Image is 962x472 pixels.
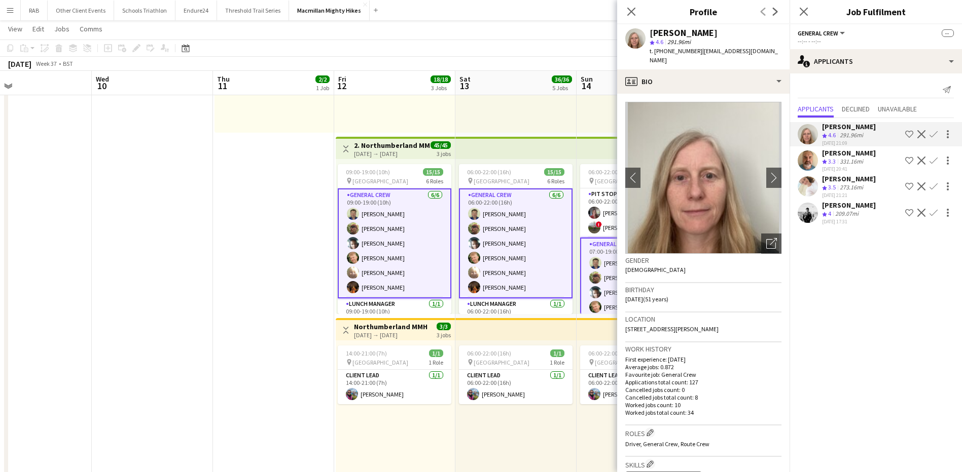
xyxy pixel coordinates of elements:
span: [DATE] (51 years) [625,295,668,303]
span: [GEOGRAPHIC_DATA] [595,177,651,185]
app-job-card: 09:00-19:00 (10h)15/15 [GEOGRAPHIC_DATA]6 RolesGeneral Crew6/609:00-19:00 (10h)[PERSON_NAME][PERS... [338,164,451,314]
app-job-card: 06:00-22:00 (16h)15/15 [GEOGRAPHIC_DATA]6 RolesPit Stop Manager2/206:00-22:00 (16h)[PERSON_NAME]!... [580,164,694,314]
a: Edit [28,22,48,35]
span: | [EMAIL_ADDRESS][DOMAIN_NAME] [650,47,778,64]
app-job-card: 06:00-22:00 (16h)15/15 [GEOGRAPHIC_DATA]6 RolesGeneral Crew6/606:00-22:00 (16h)[PERSON_NAME][PERS... [459,164,573,314]
span: Comms [80,24,102,33]
button: General Crew [798,29,846,37]
div: 5 Jobs [552,84,572,92]
div: [DATE] → [DATE] [354,150,430,158]
div: 273.16mi [838,183,865,192]
app-card-role: Pit Stop Manager2/206:00-22:00 (16h)[PERSON_NAME]![PERSON_NAME] [580,188,694,238]
div: 3 jobs [437,149,451,158]
span: View [8,24,22,33]
div: [PERSON_NAME] [822,148,876,158]
span: [GEOGRAPHIC_DATA] [352,359,408,366]
span: Unavailable [878,105,917,112]
span: 14:00-21:00 (7h) [346,349,387,357]
h3: Job Fulfilment [790,5,962,18]
app-card-role: General Crew6/606:00-22:00 (16h)[PERSON_NAME][PERSON_NAME][PERSON_NAME][PERSON_NAME][PERSON_NAME]... [459,188,573,298]
a: View [4,22,26,35]
span: [GEOGRAPHIC_DATA] [474,359,529,366]
p: Worked jobs count: 10 [625,401,781,409]
div: 3 Jobs [431,84,450,92]
app-card-role: General Crew6/609:00-19:00 (10h)[PERSON_NAME][PERSON_NAME][PERSON_NAME][PERSON_NAME][PERSON_NAME]... [338,188,451,298]
span: Week 37 [33,60,59,67]
span: 36/36 [552,75,572,83]
span: 45/45 [431,141,451,149]
div: 291.96mi [838,131,865,140]
app-job-card: 14:00-21:00 (7h)1/1 [GEOGRAPHIC_DATA]1 RoleClient Lead1/114:00-21:00 (7h)[PERSON_NAME] [338,345,451,404]
span: 1/1 [429,349,443,357]
span: Fri [338,74,346,84]
span: [GEOGRAPHIC_DATA] [595,359,651,366]
h3: Birthday [625,285,781,294]
span: Declined [842,105,870,112]
span: 6 Roles [547,177,564,185]
div: [DATE] → [DATE] [354,331,430,339]
div: [DATE] 21:21 [822,192,876,199]
div: [DATE] 20:41 [822,166,876,172]
button: Macmillan Mighty Hikes [289,1,370,20]
app-job-card: 06:00-22:00 (16h)1/1 [GEOGRAPHIC_DATA]1 RoleClient Lead1/106:00-22:00 (16h)[PERSON_NAME] [459,345,573,404]
span: 06:00-22:00 (16h) [588,168,632,176]
p: Cancelled jobs count: 0 [625,386,781,394]
div: 209.07mi [833,210,861,218]
span: Sat [459,74,471,84]
span: 1 Role [550,359,564,366]
button: Other Client Events [48,1,114,20]
span: Wed [96,74,109,84]
button: RAB [21,1,48,20]
app-card-role: Client Lead1/114:00-21:00 (7h)[PERSON_NAME] [338,370,451,404]
span: Applicants [798,105,834,112]
div: Applicants [790,49,962,73]
span: General Crew [798,29,838,37]
span: Thu [217,74,230,84]
span: 1 Role [429,359,443,366]
span: 06:00-22:00 (16h) [588,349,632,357]
p: Average jobs: 0.872 [625,363,781,371]
span: 4.6 [828,131,836,139]
span: 1/1 [550,349,564,357]
span: 2/2 [315,75,330,83]
a: Jobs [50,22,74,35]
span: 11 [216,80,230,92]
div: [PERSON_NAME] [822,201,876,210]
span: Sun [581,74,593,84]
a: Comms [76,22,106,35]
h3: Location [625,314,781,324]
div: Bio [617,69,790,94]
div: 1 Job [316,84,329,92]
div: [PERSON_NAME] [822,122,876,131]
div: [DATE] 17:31 [822,218,876,225]
h3: Northumberland MMH - 3 day role [354,322,430,331]
h3: Skills [625,459,781,469]
div: [DATE] [8,59,31,69]
app-job-card: 06:00-22:00 (16h)1/1 [GEOGRAPHIC_DATA]1 RoleClient Lead1/106:00-22:00 (16h)[PERSON_NAME] [580,345,694,404]
span: 15/15 [544,168,564,176]
app-card-role: Client Lead1/106:00-22:00 (16h)[PERSON_NAME] [580,370,694,404]
span: 3.5 [828,183,836,191]
span: 15/15 [423,168,443,176]
span: [GEOGRAPHIC_DATA] [474,177,529,185]
span: Edit [32,24,44,33]
div: 3 jobs [437,330,451,339]
span: 14 [579,80,593,92]
div: [DATE] 21:09 [822,140,876,146]
div: [PERSON_NAME] [650,28,718,37]
span: 10 [94,80,109,92]
h3: Gender [625,256,781,265]
div: --:-- - --:-- [798,37,954,45]
p: Worked jobs total count: 34 [625,409,781,416]
div: 331.16mi [838,158,865,166]
span: Driver, General Crew, Route Crew [625,440,709,448]
h3: Profile [617,5,790,18]
p: Cancelled jobs total count: 8 [625,394,781,401]
span: ! [596,221,602,227]
button: Schools Triathlon [114,1,175,20]
p: Applications total count: 127 [625,378,781,386]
